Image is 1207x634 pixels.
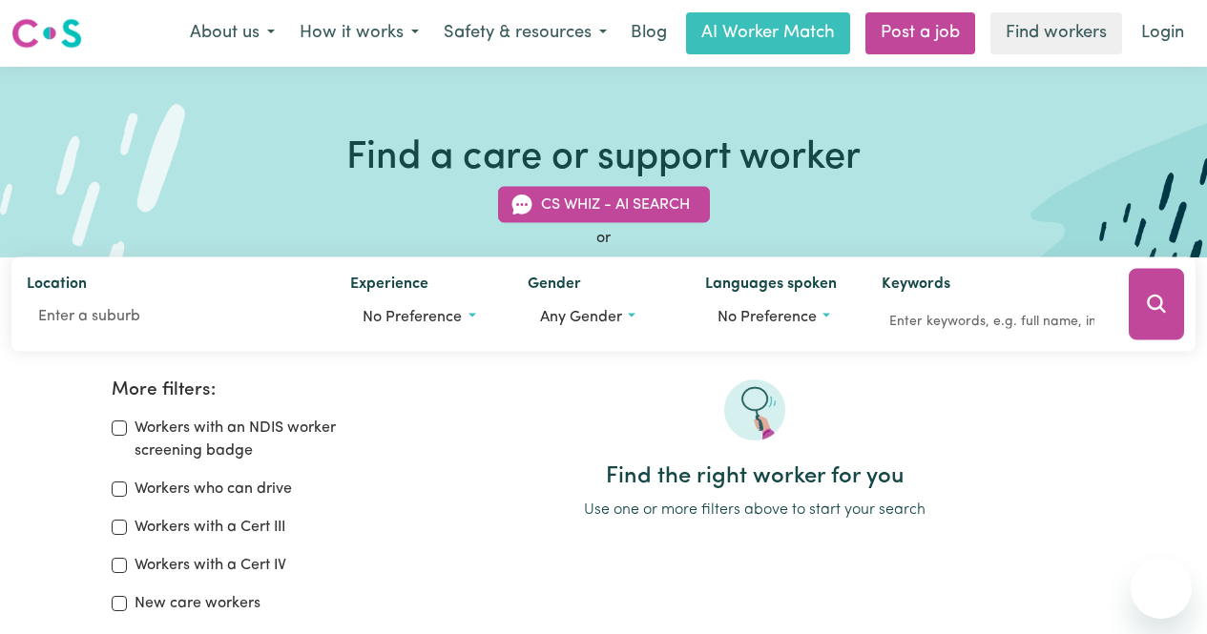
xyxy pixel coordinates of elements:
label: Gender [528,273,581,299]
button: CS Whiz - AI Search [498,187,710,223]
button: Worker language preferences [705,299,852,336]
img: Careseekers logo [11,16,82,51]
a: Post a job [865,12,975,54]
button: Worker gender preference [528,299,675,336]
a: Blog [619,12,678,54]
label: Workers with an NDIS worker screening badge [135,417,390,462]
h1: Find a care or support worker [346,135,861,181]
div: or [11,227,1196,250]
input: Enter a suburb [27,299,320,334]
a: AI Worker Match [686,12,850,54]
button: About us [177,13,287,53]
span: No preference [718,310,817,325]
a: Careseekers logo [11,11,82,55]
h2: Find the right worker for you [414,463,1095,491]
button: Safety & resources [431,13,619,53]
label: Experience [350,273,428,299]
button: Worker experience options [350,299,497,336]
label: Keywords [882,273,950,299]
h2: More filters: [112,379,390,401]
button: Search [1129,269,1184,340]
a: Login [1130,12,1196,54]
p: Use one or more filters above to start your search [414,499,1095,522]
input: Enter keywords, e.g. full name, interests [882,307,1102,337]
label: Workers who can drive [135,478,292,501]
label: Workers with a Cert IV [135,554,286,577]
button: How it works [287,13,431,53]
span: No preference [363,310,462,325]
label: Languages spoken [705,273,837,299]
label: Workers with a Cert III [135,516,285,539]
a: Find workers [990,12,1122,54]
label: New care workers [135,592,260,615]
iframe: Button to launch messaging window [1131,558,1192,619]
span: Any gender [540,310,622,325]
label: Location [27,273,87,299]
